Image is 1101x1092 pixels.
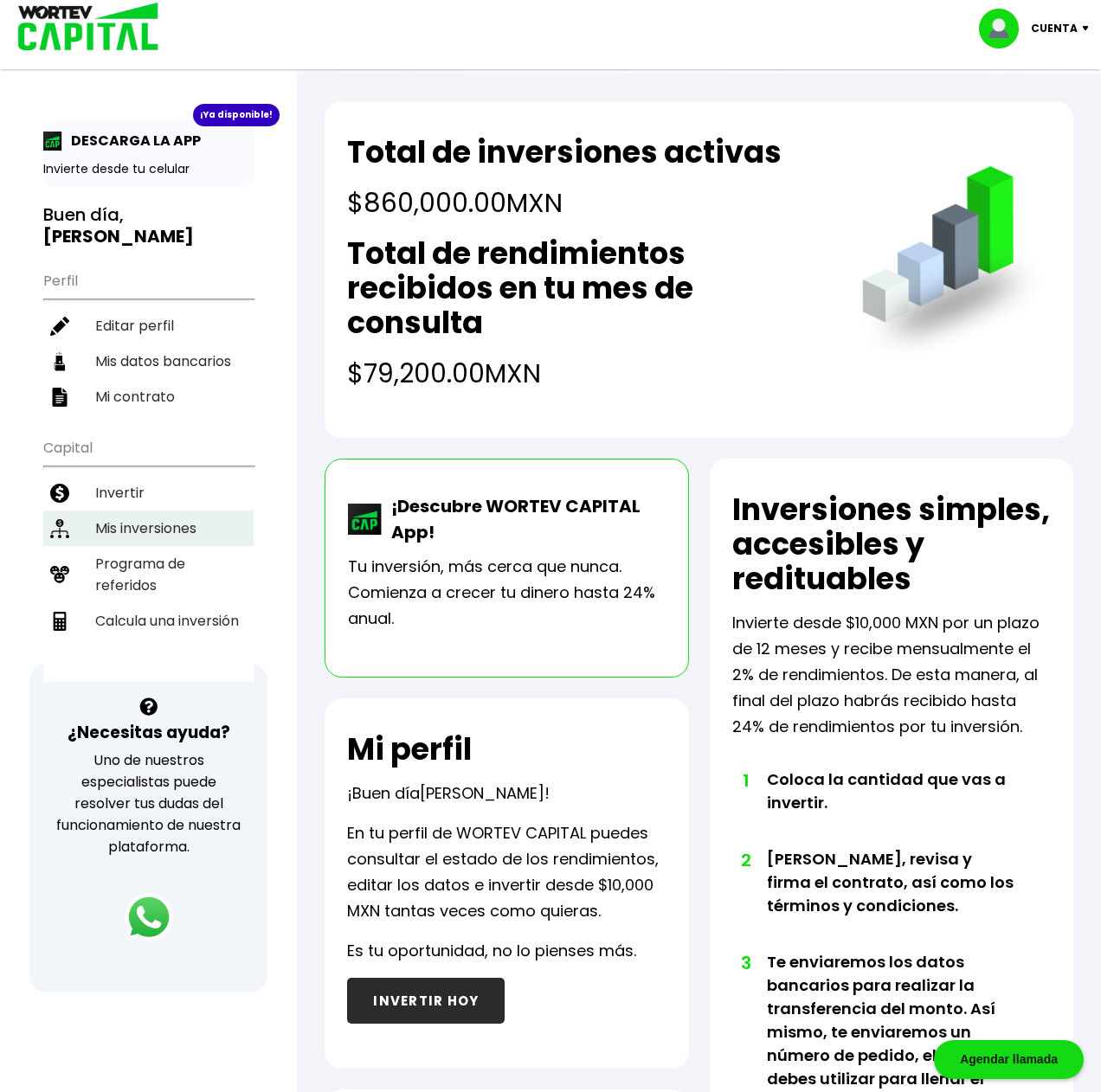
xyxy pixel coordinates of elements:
h3: ¿Necesitas ayuda? [68,720,230,745]
img: editar-icon.952d3147.svg [50,317,69,336]
div: Agendar llamada [934,1040,1084,1079]
h2: Total de rendimientos recibidos en tu mes de consulta [347,236,827,340]
ul: Capital [43,428,254,682]
img: grafica.516fef24.png [854,166,1051,363]
p: DESCARGA LA APP [62,130,201,151]
button: INVERTIR HOY [347,978,505,1024]
h2: Total de inversiones activas [347,135,782,170]
p: ¡Buen día ! [347,780,550,806]
a: Mis inversiones [43,511,254,546]
a: Editar perfil [43,308,254,344]
a: Mi contrato [43,379,254,414]
p: Invierte desde $10,000 MXN por un plazo de 12 meses y recibe mensualmente el 2% de rendimientos. ... [732,610,1051,740]
img: icon-down [1078,26,1101,31]
img: calculadora-icon.17d418c4.svg [50,612,69,631]
img: profile-image [979,9,1031,48]
img: wortev-capital-app-icon [348,504,383,535]
img: logos_whatsapp-icon.242b2217.svg [125,893,173,941]
img: datos-icon.10cf9172.svg [50,352,69,371]
a: Invertir [43,475,254,511]
a: Mis datos bancarios [43,344,254,379]
span: 2 [741,847,750,873]
p: Invierte desde tu celular [43,160,254,178]
a: Calcula una inversión [43,603,254,639]
img: invertir-icon.b3b967d7.svg [50,484,69,503]
h3: Buen día, [43,204,254,247]
img: recomiendanos-icon.9b8e9327.svg [50,565,69,584]
li: [PERSON_NAME], revisa y firma el contrato, así como los términos y condiciones. [767,847,1019,950]
div: ¡Ya disponible! [193,104,280,126]
span: 1 [741,768,750,793]
img: contrato-icon.f2db500c.svg [50,388,69,407]
span: [PERSON_NAME] [420,782,544,804]
img: app-icon [43,132,62,151]
p: Uno de nuestros especialistas puede resolver tus dudas del funcionamiento de nuestra plataforma. [52,749,245,858]
h2: Inversiones simples, accesibles y redituables [732,492,1051,596]
ul: Perfil [43,261,254,414]
p: Tu inversión, más cerca que nunca. Comienza a crecer tu dinero hasta 24% anual. [348,554,665,632]
li: Coloca la cantidad que vas a invertir. [767,768,1019,847]
p: En tu perfil de WORTEV CAPITAL puedes consultar el estado de los rendimientos, editar los datos e... [347,820,666,924]
h4: $79,200.00 MXN [347,354,827,393]
img: inversiones-icon.6695dc30.svg [50,519,69,538]
p: ¡Descubre WORTEV CAPITAL App! [383,493,665,545]
span: 3 [741,950,750,976]
h2: Mi perfil [347,732,472,767]
a: Programa de referidos [43,546,254,603]
b: [PERSON_NAME] [43,224,194,248]
p: Cuenta [1031,16,1078,42]
p: Es tu oportunidad, no lo pienses más. [347,938,636,964]
h4: $860,000.00 MXN [347,183,782,222]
